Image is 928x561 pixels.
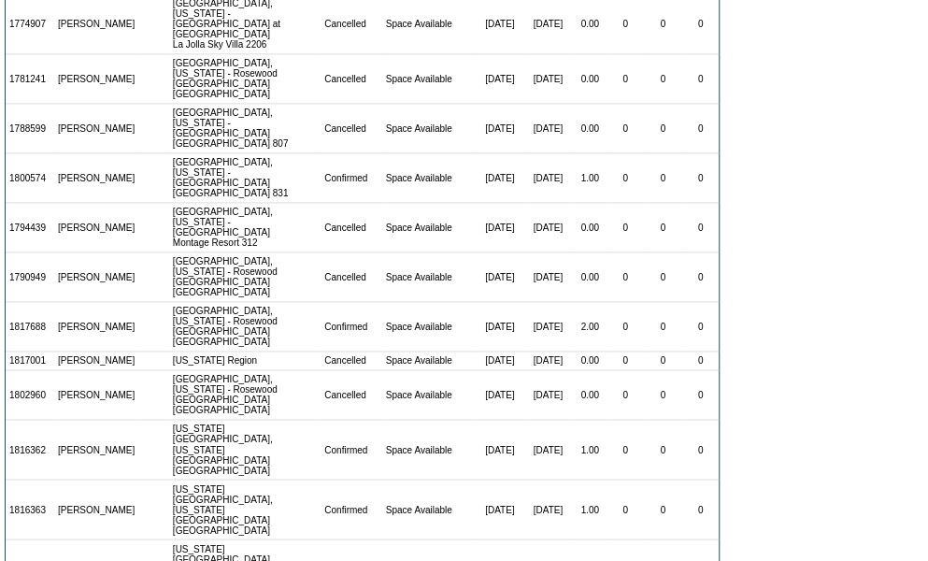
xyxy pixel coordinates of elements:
[573,54,607,104] td: 0.00
[644,420,683,480] td: 0
[523,203,573,252] td: [DATE]
[644,153,683,203] td: 0
[382,252,477,302] td: Space Available
[54,302,139,352] td: [PERSON_NAME]
[6,420,54,480] td: 1816362
[607,203,644,252] td: 0
[644,104,683,153] td: 0
[6,302,54,352] td: 1817688
[573,302,607,352] td: 2.00
[523,352,573,370] td: [DATE]
[523,54,573,104] td: [DATE]
[607,104,644,153] td: 0
[607,153,644,203] td: 0
[6,54,54,104] td: 1781241
[607,302,644,352] td: 0
[682,54,719,104] td: 0
[382,153,477,203] td: Space Available
[644,203,683,252] td: 0
[477,203,523,252] td: [DATE]
[382,352,477,370] td: Space Available
[169,302,321,352] td: [GEOGRAPHIC_DATA], [US_STATE] - Rosewood [GEOGRAPHIC_DATA] [GEOGRAPHIC_DATA]
[169,480,321,539] td: [US_STATE][GEOGRAPHIC_DATA], [US_STATE][GEOGRAPHIC_DATA] [GEOGRAPHIC_DATA]
[607,352,644,370] td: 0
[54,352,139,370] td: [PERSON_NAME]
[54,370,139,420] td: [PERSON_NAME]
[523,104,573,153] td: [DATE]
[321,104,381,153] td: Cancelled
[682,370,719,420] td: 0
[321,302,381,352] td: Confirmed
[169,104,321,153] td: [GEOGRAPHIC_DATA], [US_STATE] - [GEOGRAPHIC_DATA] [GEOGRAPHIC_DATA] 807
[607,480,644,539] td: 0
[682,104,719,153] td: 0
[382,302,477,352] td: Space Available
[382,203,477,252] td: Space Available
[54,104,139,153] td: [PERSON_NAME]
[382,104,477,153] td: Space Available
[682,153,719,203] td: 0
[169,252,321,302] td: [GEOGRAPHIC_DATA], [US_STATE] - Rosewood [GEOGRAPHIC_DATA] [GEOGRAPHIC_DATA]
[321,370,381,420] td: Cancelled
[644,252,683,302] td: 0
[573,480,607,539] td: 1.00
[6,352,54,370] td: 1817001
[682,302,719,352] td: 0
[573,153,607,203] td: 1.00
[523,420,573,480] td: [DATE]
[54,480,139,539] td: [PERSON_NAME]
[321,420,381,480] td: Confirmed
[477,420,523,480] td: [DATE]
[321,54,381,104] td: Cancelled
[523,302,573,352] td: [DATE]
[682,203,719,252] td: 0
[54,420,139,480] td: [PERSON_NAME]
[573,352,607,370] td: 0.00
[321,153,381,203] td: Confirmed
[321,203,381,252] td: Cancelled
[477,252,523,302] td: [DATE]
[607,252,644,302] td: 0
[477,302,523,352] td: [DATE]
[644,352,683,370] td: 0
[382,420,477,480] td: Space Available
[644,54,683,104] td: 0
[321,352,381,370] td: Cancelled
[607,54,644,104] td: 0
[6,480,54,539] td: 1816363
[477,352,523,370] td: [DATE]
[573,252,607,302] td: 0.00
[169,203,321,252] td: [GEOGRAPHIC_DATA], [US_STATE] - [GEOGRAPHIC_DATA] Montage Resort 312
[477,480,523,539] td: [DATE]
[573,104,607,153] td: 0.00
[523,480,573,539] td: [DATE]
[523,370,573,420] td: [DATE]
[523,153,573,203] td: [DATE]
[169,153,321,203] td: [GEOGRAPHIC_DATA], [US_STATE] - [GEOGRAPHIC_DATA] [GEOGRAPHIC_DATA] 831
[6,370,54,420] td: 1802960
[169,352,321,370] td: [US_STATE] Region
[382,480,477,539] td: Space Available
[169,370,321,420] td: [GEOGRAPHIC_DATA], [US_STATE] - Rosewood [GEOGRAPHIC_DATA] [GEOGRAPHIC_DATA]
[54,153,139,203] td: [PERSON_NAME]
[682,480,719,539] td: 0
[477,370,523,420] td: [DATE]
[644,480,683,539] td: 0
[573,370,607,420] td: 0.00
[523,252,573,302] td: [DATE]
[6,252,54,302] td: 1790949
[54,252,139,302] td: [PERSON_NAME]
[682,252,719,302] td: 0
[682,352,719,370] td: 0
[54,54,139,104] td: [PERSON_NAME]
[607,370,644,420] td: 0
[6,104,54,153] td: 1788599
[169,420,321,480] td: [US_STATE][GEOGRAPHIC_DATA], [US_STATE][GEOGRAPHIC_DATA] [GEOGRAPHIC_DATA]
[321,480,381,539] td: Confirmed
[573,420,607,480] td: 1.00
[6,203,54,252] td: 1794439
[682,420,719,480] td: 0
[169,54,321,104] td: [GEOGRAPHIC_DATA], [US_STATE] - Rosewood [GEOGRAPHIC_DATA] [GEOGRAPHIC_DATA]
[644,302,683,352] td: 0
[477,153,523,203] td: [DATE]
